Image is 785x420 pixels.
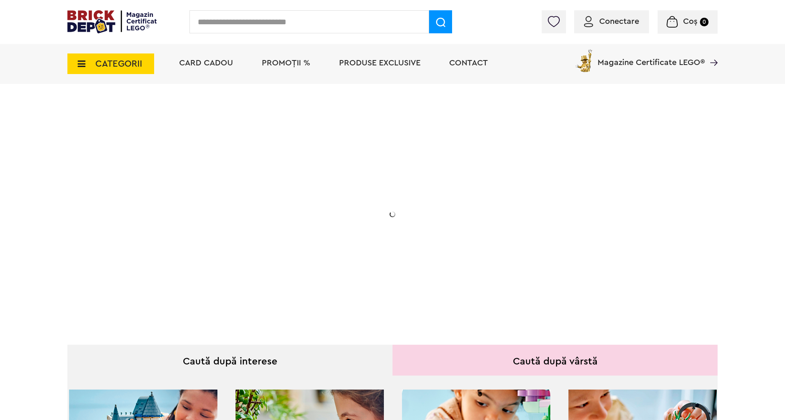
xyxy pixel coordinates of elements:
[339,59,420,67] a: Produse exclusive
[449,59,488,67] a: Contact
[700,18,709,26] small: 0
[262,59,310,67] a: PROMOȚII %
[126,166,290,195] h1: Cadou VIP 40772
[598,48,705,67] span: Magazine Certificate LEGO®
[392,345,718,376] div: Caută după vârstă
[705,48,718,56] a: Magazine Certificate LEGO®
[584,17,639,26] a: Conectare
[95,59,142,68] span: CATEGORII
[683,17,697,26] span: Coș
[126,204,290,238] h2: Seria de sărbători: Fantomă luminoasă. Promoția este valabilă în perioada [DATE] - [DATE].
[67,345,392,376] div: Caută după interese
[599,17,639,26] span: Conectare
[179,59,233,67] a: Card Cadou
[126,257,290,267] div: Află detalii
